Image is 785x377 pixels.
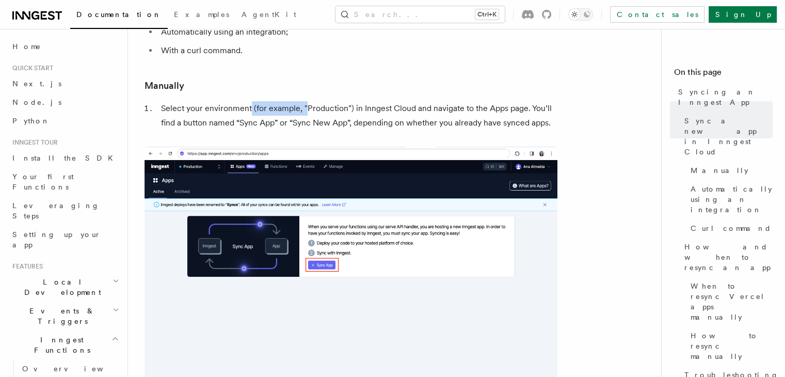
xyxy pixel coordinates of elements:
a: AgentKit [235,3,302,28]
a: Next.js [8,74,121,93]
a: How and when to resync an app [680,238,773,277]
span: Leveraging Steps [12,201,100,220]
a: Automatically using an integration [686,180,773,219]
a: Manually [686,161,773,180]
a: Setting up your app [8,225,121,254]
a: Install the SDK [8,149,121,167]
span: When to resync Vercel apps manually [691,281,773,322]
h4: On this page [674,66,773,83]
a: Sign Up [709,6,777,23]
span: Sync a new app in Inngest Cloud [684,116,773,157]
span: Inngest tour [8,138,58,147]
span: Features [8,262,43,271]
a: When to resync Vercel apps manually [686,277,773,326]
button: Events & Triggers [8,302,121,331]
span: Home [12,41,41,52]
button: Inngest Functions [8,331,121,359]
span: Curl command [691,223,772,233]
li: Automatically using an integration; [158,25,557,39]
span: AgentKit [242,10,296,19]
span: How and when to resync an app [684,242,773,273]
span: Documentation [76,10,162,19]
span: Setting up your app [12,230,101,249]
span: Automatically using an integration [691,184,773,215]
a: Python [8,112,121,130]
a: Your first Functions [8,167,121,196]
button: Search...Ctrl+K [335,6,505,23]
span: Quick start [8,64,53,72]
a: Sync a new app in Inngest Cloud [680,112,773,161]
a: Home [8,37,121,56]
span: Manually [691,165,748,176]
button: Local Development [8,273,121,302]
span: Syncing an Inngest App [678,87,773,107]
li: With a curl command. [158,43,557,58]
a: Examples [168,3,235,28]
span: Examples [174,10,229,19]
span: Next.js [12,80,61,88]
span: Your first Functions [12,172,74,191]
button: Toggle dark mode [568,8,593,21]
span: Node.js [12,98,61,106]
span: How to resync manually [691,331,773,362]
span: Install the SDK [12,154,119,162]
a: How to resync manually [686,326,773,366]
span: Python [12,117,50,125]
span: Inngest Functions [8,335,111,355]
span: Overview [22,365,129,373]
a: Curl command [686,219,773,238]
span: Local Development [8,277,113,297]
a: Node.js [8,93,121,112]
kbd: Ctrl+K [475,9,499,20]
a: Manually [145,78,184,93]
a: Leveraging Steps [8,196,121,225]
a: Syncing an Inngest App [674,83,773,112]
a: Documentation [70,3,168,29]
a: Contact sales [610,6,704,23]
span: Events & Triggers [8,306,113,326]
li: Select your environment (for example, "Production") in Inngest Cloud and navigate to the Apps pag... [158,101,557,130]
